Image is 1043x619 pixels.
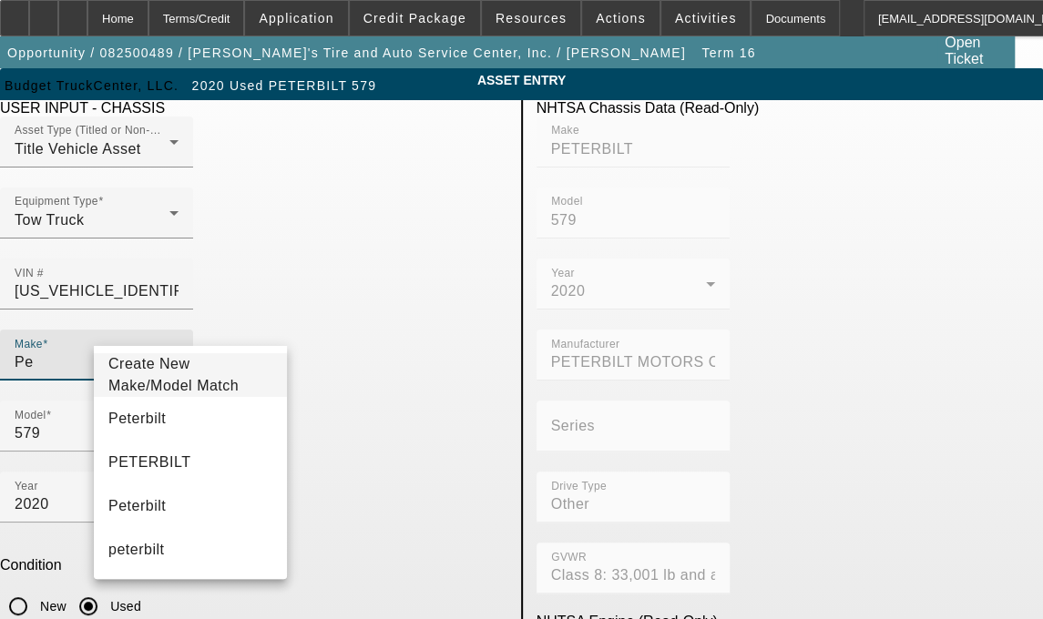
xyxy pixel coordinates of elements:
span: Term 16 [701,46,755,60]
span: Peterbilt [108,411,166,426]
span: Opportunity / 082500489 / [PERSON_NAME]'s Tire and Auto Service Center, Inc. / [PERSON_NAME] [7,46,686,60]
span: Credit Package [363,11,466,25]
mat-label: Model [15,409,46,421]
mat-label: Asset Type (Titled or Non-Titled) [15,125,182,137]
mat-label: Make [15,338,43,350]
mat-label: Year [551,267,575,279]
button: Activities [661,1,751,36]
mat-label: Model [551,196,583,208]
button: Application [245,1,347,36]
button: Credit Package [350,1,480,36]
mat-label: Year [15,480,38,492]
span: Title Vehicle Asset [15,141,141,157]
span: Resources [496,11,567,25]
span: Budget TruckCenter, LLC. [5,78,179,93]
span: Actions [596,11,646,25]
span: Tow Truck [15,212,85,228]
mat-label: Drive Type [551,480,607,492]
button: Resources [482,1,580,36]
button: Term 16 [697,36,760,69]
span: Create New Make/Model Match [108,356,239,393]
label: Used [107,597,141,615]
mat-label: GVWR [551,551,587,563]
span: 2020 [15,496,49,512]
button: Actions [582,1,660,36]
mat-label: VIN # [15,267,44,279]
mat-label: Manufacturer [551,338,619,350]
mat-label: Series [551,418,595,433]
button: 2020 Used PETERBILT 579 [188,69,382,102]
span: PETERBILT [108,454,190,470]
span: ASSET ENTRY [14,73,1029,87]
mat-label: Equipment Type [15,196,98,208]
span: 2020 Used PETERBILT 579 [192,78,377,93]
span: Application [259,11,333,25]
span: Activities [675,11,737,25]
span: peterbilt [108,542,164,557]
label: New [36,597,66,615]
span: Peterbilt [108,498,166,513]
a: Open Ticket [937,27,1013,75]
mat-label: Make [551,125,579,137]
